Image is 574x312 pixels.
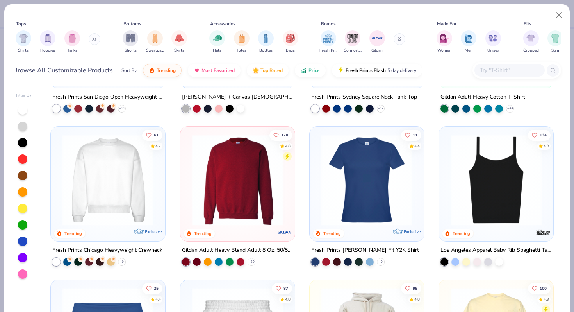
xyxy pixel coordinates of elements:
img: Shirts Image [19,34,28,43]
img: 6a9a0a85-ee36-4a89-9588-981a92e8a910 [317,134,416,226]
div: Gildan Adult Heavy Blend Adult 8 Oz. 50/50 Fleece Crew [182,246,293,255]
button: Like [401,283,421,294]
div: Browse All Customizable Products [13,66,113,75]
img: Shorts Image [126,34,135,43]
div: Sort By [121,67,137,74]
span: Bags [286,48,295,54]
div: Fresh Prints Chicago Heavyweight Crewneck [52,246,162,255]
button: filter button [258,30,274,54]
span: Sweatpants [146,48,164,54]
div: [PERSON_NAME] + Canvas [DEMOGRAPHIC_DATA]' Micro Ribbed Baby Tee [182,92,293,102]
span: + 44 [507,106,513,111]
span: Hoodies [40,48,55,54]
span: Fresh Prints Flash [346,67,386,74]
span: + 9 [379,260,383,264]
span: Trending [157,67,176,74]
button: Like [271,283,292,294]
button: Close [552,8,567,23]
span: Tanks [67,48,77,54]
button: filter button [16,30,31,54]
button: filter button [123,30,138,54]
button: Like [142,283,162,294]
div: filter for Women [437,30,452,54]
div: Los Angeles Apparel Baby Rib Spaghetti Tank [440,246,552,255]
div: filter for Unisex [485,30,501,54]
button: Like [142,129,162,140]
div: Gildan Adult Heavy Cotton T-Shirt [440,92,525,102]
img: Los Angeles Apparel logo [535,224,551,240]
span: Shirts [18,48,29,54]
div: Fresh Prints [PERSON_NAME] Fit Y2K Shirt [311,246,419,255]
button: Like [528,129,551,140]
div: filter for Skirts [171,30,187,54]
span: 61 [154,133,159,137]
img: TopRated.gif [253,67,259,74]
img: Fresh Prints Image [323,32,334,44]
button: filter button [234,30,250,54]
div: filter for Hoodies [40,30,55,54]
span: Shorts [125,48,137,54]
div: filter for Men [461,30,476,54]
img: Tanks Image [68,34,77,43]
img: 3fc92740-5882-4e3e-bee8-f78ba58ba36d [416,134,515,226]
div: filter for Totes [234,30,250,54]
button: Trending [143,64,182,77]
img: Gildan Image [371,32,383,44]
img: cbf11e79-2adf-4c6b-b19e-3da42613dd1b [447,134,545,226]
img: Hoodies Image [43,34,52,43]
button: filter button [283,30,298,54]
button: Like [401,129,421,140]
button: Top Rated [247,64,289,77]
img: Gildan logo [277,224,292,240]
img: c7b025ed-4e20-46ac-9c52-55bc1f9f47df [188,134,287,226]
img: Gildan logo [535,71,551,87]
span: Unisex [487,48,499,54]
div: 4.8 [285,143,290,149]
div: Made For [437,20,456,27]
span: Exclusive [404,229,421,234]
span: Bottles [259,48,273,54]
div: filter for Bags [283,30,298,54]
button: filter button [437,30,452,54]
span: 11 [413,133,417,137]
img: Cropped Image [526,34,535,43]
div: Tops [16,20,26,27]
div: filter for Slim [547,30,563,54]
button: filter button [369,30,385,54]
img: Skirts Image [175,34,184,43]
button: filter button [171,30,187,54]
div: 4.8 [544,143,549,149]
img: Sweatpants Image [151,34,159,43]
button: filter button [523,30,539,54]
img: Bella + Canvas logo [277,71,292,87]
span: Cropped [523,48,539,54]
span: Men [465,48,472,54]
button: filter button [40,30,55,54]
div: filter for Gildan [369,30,385,54]
span: 95 [413,286,417,290]
span: 134 [540,133,547,137]
img: 4c43767e-b43d-41ae-ac30-96e6ebada8dd [287,134,386,226]
button: Most Favorited [188,64,241,77]
div: 4.9 [544,296,549,302]
img: Slim Image [551,34,560,43]
span: Price [308,67,320,74]
div: filter for Shirts [16,30,31,54]
div: 4.4 [414,143,420,149]
button: Fresh Prints Flash5 day delivery [332,64,422,77]
div: filter for Shorts [123,30,138,54]
div: Bottoms [123,20,141,27]
img: Comfort Colors Image [347,32,358,44]
span: + 9 [120,260,124,264]
span: 100 [540,286,547,290]
div: Filter By [16,93,32,99]
span: Exclusive [145,229,162,234]
button: filter button [461,30,476,54]
div: filter for Tanks [64,30,80,54]
span: Women [437,48,451,54]
button: Like [528,283,551,294]
div: Fresh Prints Sydney Square Neck Tank Top [311,92,417,102]
span: + 30 [248,260,254,264]
button: filter button [485,30,501,54]
div: filter for Fresh Prints [319,30,337,54]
